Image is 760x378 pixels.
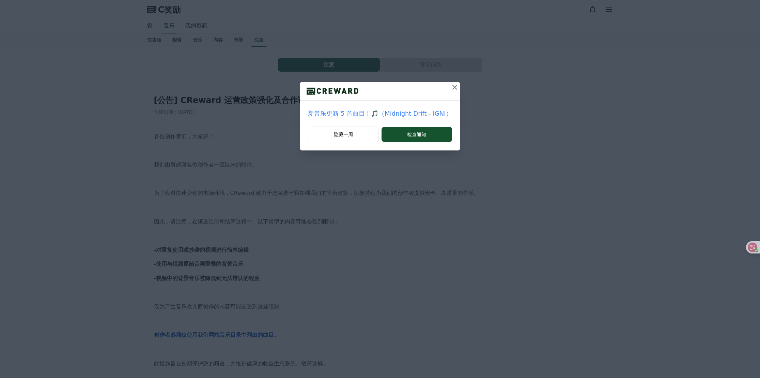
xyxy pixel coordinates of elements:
button: 隐藏一周 [308,127,379,142]
font: 隐藏一周 [334,132,353,137]
font: 新音乐更新 5 首曲目！🎵（Midnight Drift - IGNI） [308,110,452,117]
img: 标识 [300,86,365,96]
button: 检查通知 [382,127,452,142]
font: 检查通知 [407,132,426,137]
a: 新音乐更新 5 首曲目！🎵（Midnight Drift - IGNI） [308,109,452,118]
